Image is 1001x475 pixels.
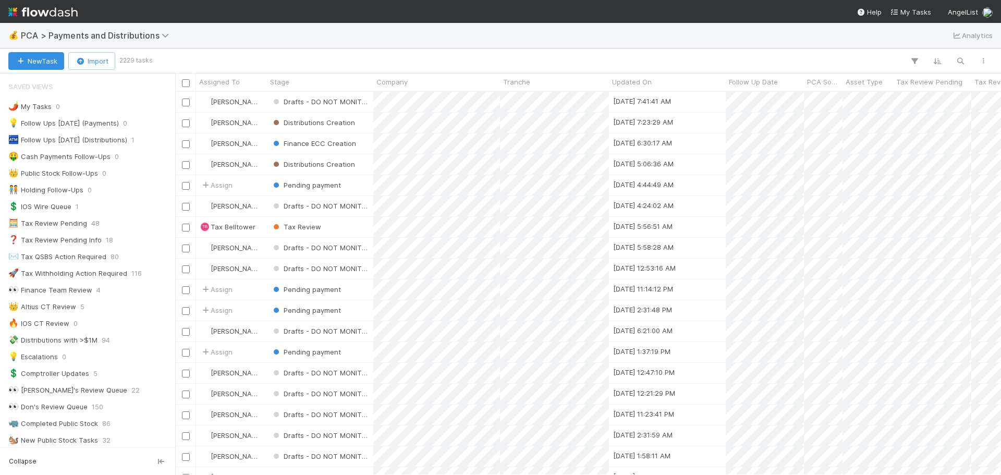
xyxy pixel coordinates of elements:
[200,430,262,441] div: [PERSON_NAME]
[271,326,368,336] div: Drafts - DO NOT MONITOR
[182,119,190,127] input: Toggle Row Selected
[8,419,19,428] span: 🦏
[729,77,778,87] span: Follow Up Date
[102,417,111,430] span: 86
[8,350,58,363] div: Escalations
[8,102,19,111] span: 🌶️
[271,118,355,127] span: Distributions Creation
[211,369,263,377] span: [PERSON_NAME]
[211,118,263,127] span: [PERSON_NAME]
[119,56,153,65] small: 2229 tasks
[182,411,190,419] input: Toggle Row Selected
[201,160,209,168] img: avatar_a2d05fec-0a57-4266-8476-74cda3464b0e.png
[846,77,883,87] span: Asset Type
[613,138,672,148] div: [DATE] 6:30:17 AM
[21,30,174,41] span: PCA > Payments and Distributions
[613,388,675,398] div: [DATE] 12:21:29 PM
[74,317,78,330] span: 0
[200,180,233,190] div: Assign
[91,217,100,230] span: 48
[8,319,19,327] span: 🔥
[613,221,673,232] div: [DATE] 5:56:51 AM
[182,370,190,377] input: Toggle Row Selected
[182,79,190,87] input: Toggle All Rows Selected
[200,347,233,357] span: Assign
[613,450,670,461] div: [DATE] 1:58:11 AM
[211,160,263,168] span: [PERSON_NAME]
[8,285,19,294] span: 👀
[8,185,19,194] span: 🧑‍🤝‍🧑
[271,451,368,461] div: Drafts - DO NOT MONITOR
[202,225,207,229] span: TB
[376,77,408,87] span: Company
[201,98,209,106] img: avatar_c6c9a18c-a1dc-4048-8eac-219674057138.png
[182,265,190,273] input: Toggle Row Selected
[131,133,135,147] span: 1
[271,181,341,189] span: Pending payment
[8,335,19,344] span: 💸
[182,140,190,148] input: Toggle Row Selected
[613,159,674,169] div: [DATE] 5:06:36 AM
[8,300,76,313] div: Altius CT Review
[92,400,103,413] span: 150
[890,7,931,17] a: My Tasks
[211,223,255,231] span: Tax Belltower
[613,96,671,106] div: [DATE] 7:41:41 AM
[102,434,111,447] span: 32
[8,252,19,261] span: ✉️
[211,452,263,460] span: [PERSON_NAME]
[8,135,19,144] span: 🏧
[271,263,368,274] div: Drafts - DO NOT MONITOR
[8,3,78,21] img: logo-inverted-e16ddd16eac7371096b0.svg
[200,201,262,211] div: [PERSON_NAME]
[271,160,355,168] span: Distributions Creation
[271,452,371,460] span: Drafts - DO NOT MONITOR
[857,7,882,17] div: Help
[201,223,209,231] div: Tax Belltower
[8,117,119,130] div: Follow Ups [DATE] (Payments)
[948,8,978,16] span: AngelList
[8,168,19,177] span: 👑
[182,328,190,336] input: Toggle Row Selected
[201,139,209,148] img: avatar_a2d05fec-0a57-4266-8476-74cda3464b0e.png
[200,117,262,128] div: [PERSON_NAME]
[271,430,368,441] div: Drafts - DO NOT MONITOR
[182,432,190,440] input: Toggle Row Selected
[111,250,119,263] span: 80
[613,284,673,294] div: [DATE] 11:14:12 PM
[8,384,127,397] div: [PERSON_NAME]'s Review Queue
[271,284,341,295] div: Pending payment
[8,250,106,263] div: Tax QSBS Action Required
[200,96,262,107] div: [PERSON_NAME]
[271,368,368,378] div: Drafts - DO NOT MONITOR
[8,31,19,40] span: 💰
[271,285,341,294] span: Pending payment
[951,29,993,42] a: Analytics
[80,300,84,313] span: 5
[93,367,97,380] span: 5
[271,117,355,128] div: Distributions Creation
[182,161,190,169] input: Toggle Row Selected
[271,369,371,377] span: Drafts - DO NOT MONITOR
[211,410,263,419] span: [PERSON_NAME]
[201,243,209,252] img: avatar_c6c9a18c-a1dc-4048-8eac-219674057138.png
[182,286,190,294] input: Toggle Row Selected
[8,217,87,230] div: Tax Review Pending
[9,457,36,466] span: Collapse
[211,202,263,210] span: [PERSON_NAME]
[199,77,240,87] span: Assigned To
[200,451,262,461] div: [PERSON_NAME]
[896,77,962,87] span: Tax Review Pending
[102,334,110,347] span: 94
[200,368,262,378] div: [PERSON_NAME]
[613,242,674,252] div: [DATE] 5:58:28 AM
[8,218,19,227] span: 🧮
[271,431,371,440] span: Drafts - DO NOT MONITOR
[8,118,19,127] span: 💡
[8,367,89,380] div: Comptroller Updates
[200,284,233,295] span: Assign
[613,409,674,419] div: [DATE] 11:23:41 PM
[271,243,371,252] span: Drafts - DO NOT MONITOR
[271,410,371,419] span: Drafts - DO NOT MONITOR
